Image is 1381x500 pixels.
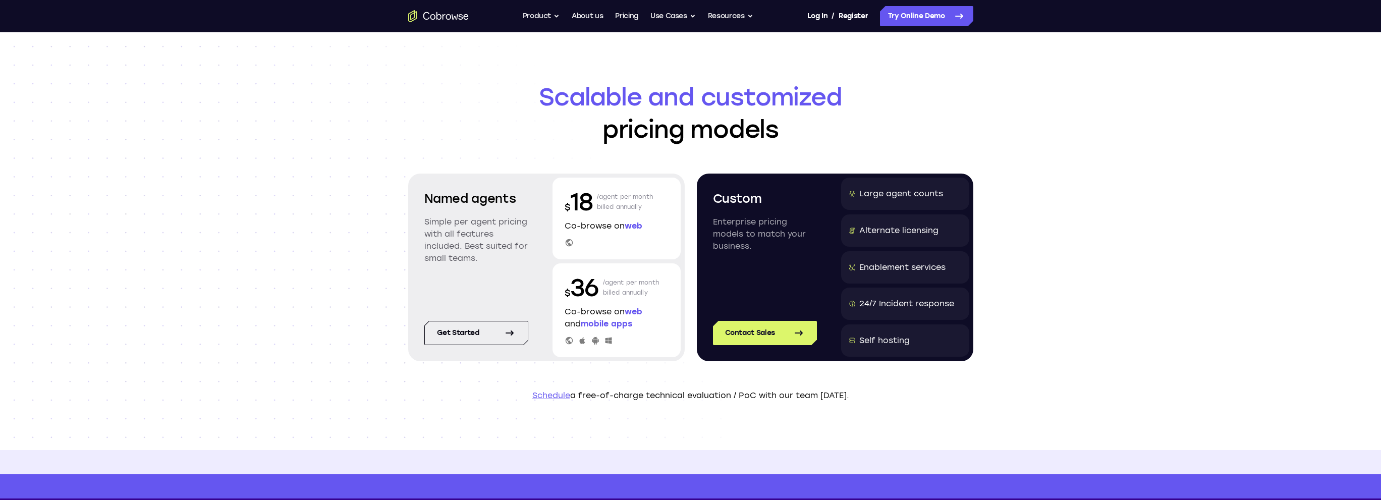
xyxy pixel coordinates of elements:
[859,188,943,200] div: Large agent counts
[424,321,528,345] a: Get started
[615,6,638,26] a: Pricing
[532,391,570,400] a: Schedule
[565,202,571,213] span: $
[859,298,954,310] div: 24/7 Incident response
[859,335,910,347] div: Self hosting
[565,220,669,232] p: Co-browse on
[581,319,632,328] span: mobile apps
[859,261,946,273] div: Enablement services
[572,6,603,26] a: About us
[650,6,696,26] button: Use Cases
[880,6,973,26] a: Try Online Demo
[408,10,469,22] a: Go to the home page
[408,81,973,113] span: Scalable and customized
[408,390,973,402] p: a free-of-charge technical evaluation / PoC with our team [DATE].
[713,321,817,345] a: Contact Sales
[859,225,938,237] div: Alternate licensing
[565,306,669,330] p: Co-browse on and
[625,221,642,231] span: web
[832,10,835,22] span: /
[713,216,817,252] p: Enterprise pricing models to match your business.
[565,288,571,299] span: $
[708,6,753,26] button: Resources
[597,186,653,218] p: /agent per month billed annually
[424,216,528,264] p: Simple per agent pricing with all features included. Best suited for small teams.
[713,190,817,208] h2: Custom
[565,271,599,304] p: 36
[807,6,827,26] a: Log In
[523,6,560,26] button: Product
[408,81,973,145] h1: pricing models
[565,186,593,218] p: 18
[424,190,528,208] h2: Named agents
[603,271,659,304] p: /agent per month billed annually
[625,307,642,316] span: web
[839,6,868,26] a: Register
